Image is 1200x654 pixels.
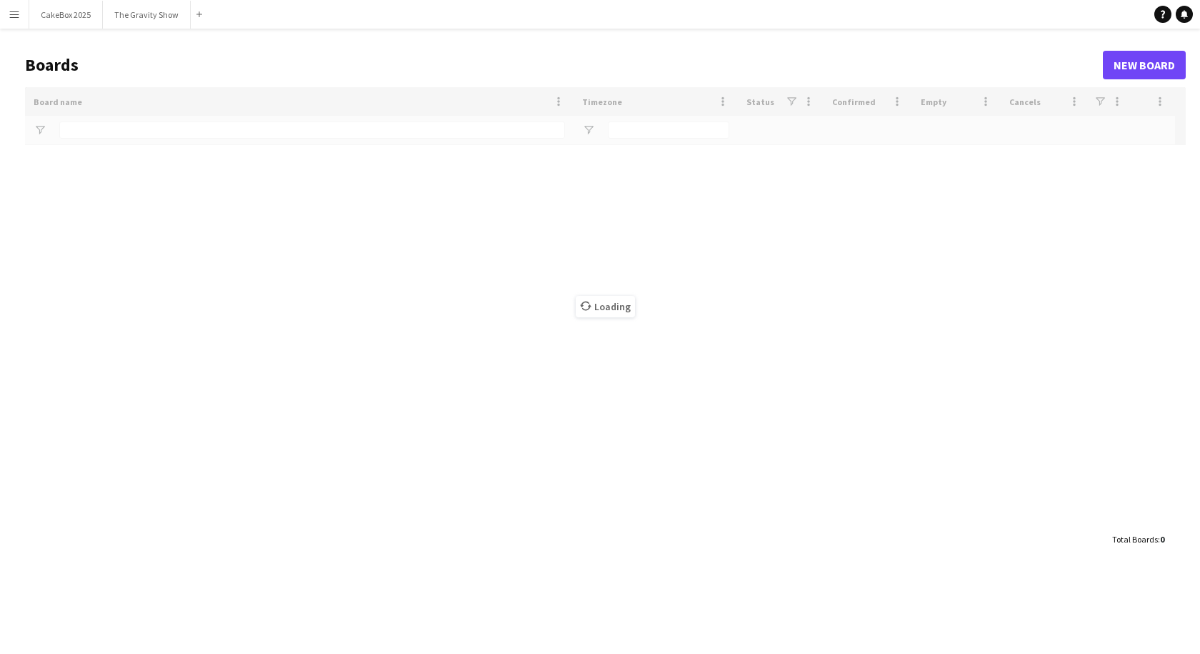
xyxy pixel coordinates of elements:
[25,54,1103,76] h1: Boards
[1112,525,1164,553] div: :
[29,1,103,29] button: CakeBox 2025
[103,1,191,29] button: The Gravity Show
[576,296,635,317] span: Loading
[1160,534,1164,545] span: 0
[1103,51,1186,79] a: New Board
[1112,534,1158,545] span: Total Boards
